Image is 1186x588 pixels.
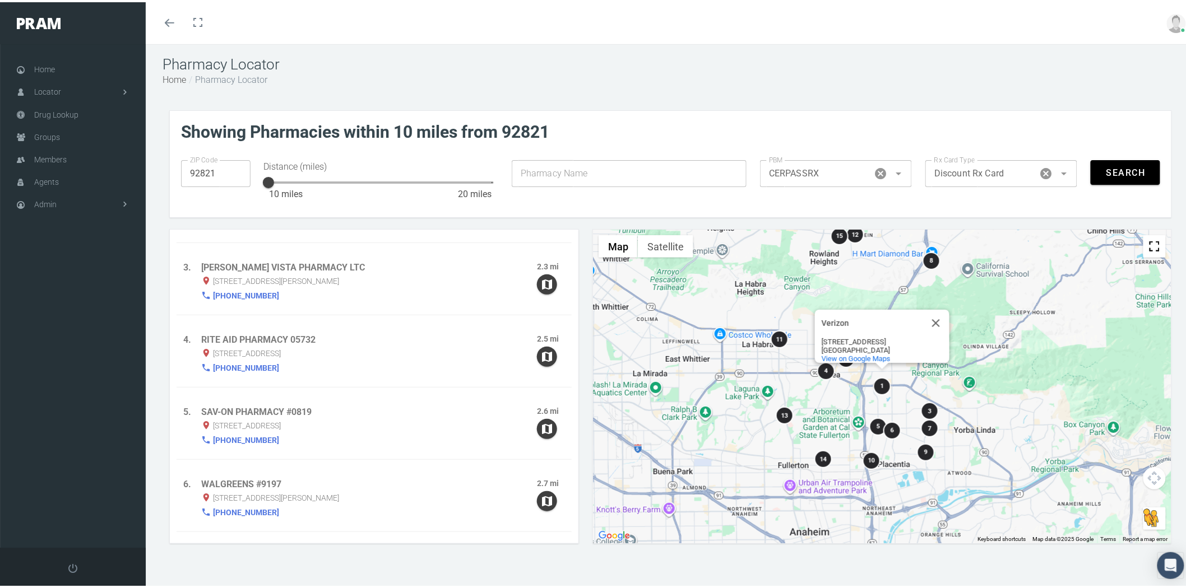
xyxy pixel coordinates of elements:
[638,233,693,255] button: Show satellite imagery
[34,147,67,168] span: Members
[201,259,537,272] div: [PERSON_NAME] VISTA PHARMACY LTC
[214,286,280,301] a: [PHONE_NUMBER]
[163,54,1179,71] h1: Pharmacy Locator
[877,421,880,428] span: 5
[874,165,887,178] i: Clear PBM
[928,405,932,413] span: 3
[17,16,61,27] img: PRAM_20_x_78.png
[822,344,923,352] div: [GEOGRAPHIC_DATA]
[930,255,933,263] span: 8
[815,307,949,361] div: Verizon
[183,259,201,301] div: 3.
[214,489,340,502] span: [STREET_ADDRESS][PERSON_NAME]
[1143,505,1166,528] button: Drag Pegman onto the map to open Street View
[34,124,60,146] span: Groups
[822,317,923,325] div: Verizon
[596,526,633,541] img: Google
[183,475,201,518] div: 6.
[776,334,783,341] span: 11
[214,502,280,518] a: [PHONE_NUMBER]
[34,169,59,190] span: Agents
[34,79,61,100] span: Locator
[891,424,894,432] span: 6
[825,366,828,373] span: 4
[928,423,932,430] span: 7
[537,259,565,272] div: 2.3 mi
[214,358,280,374] a: [PHONE_NUMBER]
[1106,165,1146,176] span: Search
[1167,12,1186,31] img: user-placeholder.jpg
[458,185,492,199] div: 20 miles
[537,475,565,489] div: 2.7 mi
[599,233,638,255] button: Show street map
[214,430,280,446] a: [PHONE_NUMBER]
[837,231,844,238] span: 15
[852,229,859,236] span: 12
[270,185,303,199] div: 10 miles
[934,165,1004,178] span: Discount Rx Card
[1091,158,1160,183] button: Search
[183,403,201,446] div: 5.
[881,381,884,388] span: 1
[820,454,827,461] span: 14
[537,331,565,344] div: 2.5 mi
[201,403,537,417] div: SAV-ON PHARMACY #0819
[782,410,789,417] span: 13
[34,192,57,213] span: Admin
[1123,534,1168,540] a: Report a map error
[264,158,499,171] div: Distance (miles)
[1143,233,1166,255] button: Toggle fullscreen view
[868,455,875,463] span: 10
[596,526,633,541] a: Open this area in Google Maps (opens a new window)
[1033,534,1094,540] span: Map data ©2025 Google
[181,120,1160,140] h2: Showing Pharmacies within 10 miles from 92821
[1039,165,1053,178] i: Clear Rx Card Type
[978,533,1026,541] button: Keyboard shortcuts
[214,272,340,286] span: [STREET_ADDRESS][PERSON_NAME]
[1101,534,1116,540] a: Terms (opens in new tab)
[924,446,928,454] span: 9
[822,335,923,344] div: [STREET_ADDRESS]
[186,71,267,85] li: Pharmacy Locator
[1143,465,1166,487] button: Map camera controls
[201,475,537,489] div: WALGREENS #9197
[34,102,78,123] span: Drug Lookup
[183,331,201,374] div: 4.
[537,403,565,417] div: 2.6 mi
[822,352,891,361] a: View on Google Maps
[163,72,186,83] a: Home
[769,165,819,178] span: CERPASSRX
[923,307,949,334] button: Close
[201,331,537,344] div: RITE AID PHARMACY 05732
[34,57,55,78] span: Home
[1157,550,1184,577] div: Open Intercom Messenger
[214,344,281,358] span: [STREET_ADDRESS]
[214,417,281,430] span: [STREET_ADDRESS]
